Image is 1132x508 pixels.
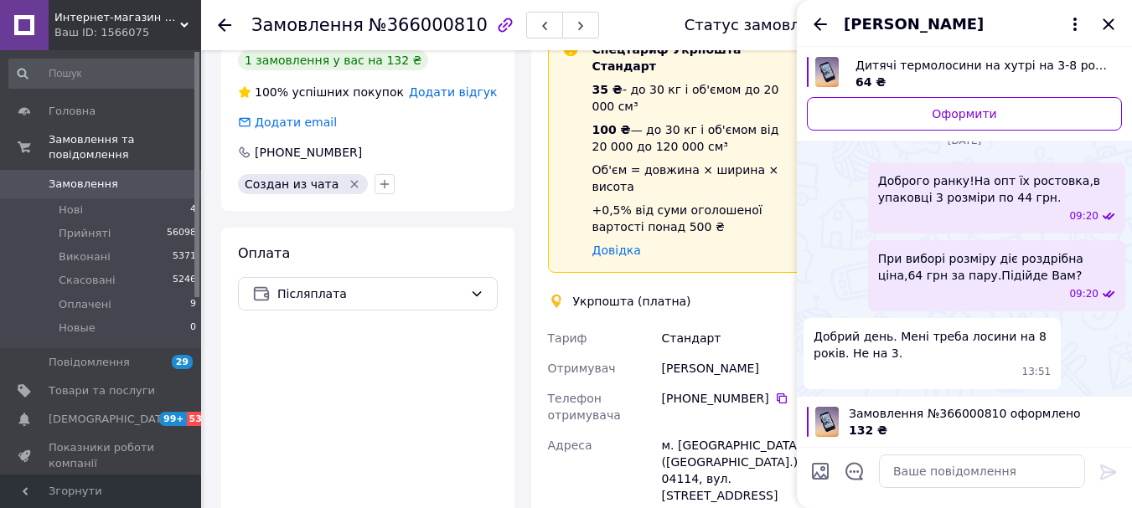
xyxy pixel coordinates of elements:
[878,172,1115,206] span: Доброго ранку!На опт їх ростовка,в упаковці 3 розміри по 44 грн.
[849,423,887,437] span: 132 ₴
[159,412,187,426] span: 99+
[245,177,339,191] span: Создан из чата
[548,392,621,422] span: Телефон отримувача
[218,17,231,33] div: Повернутися назад
[814,328,1051,362] span: Добрий день. Мені треба лосини на 8 років. Не на 3.
[855,75,886,89] span: 64 ₴
[172,355,193,369] span: 29
[8,59,198,89] input: Пошук
[59,203,83,218] span: Нові
[855,57,1109,74] span: Дитячі термолосини на хутрі на 3-8 років. Від 3 шт по 44грн
[54,10,180,25] span: Интернет-магазин "Задарма"
[190,203,196,218] span: 4
[569,293,695,310] div: Укрпошта (платна)
[878,250,1115,284] span: При виборі розміру діє роздрібна ціна,64 грн за пару.Підійде Вам?
[255,85,288,99] span: 100%
[173,273,196,288] span: 5246
[54,25,201,40] div: Ваш ID: 1566075
[844,460,866,482] button: Відкрити шаблони відповідей
[59,273,116,288] span: Скасовані
[236,114,339,131] div: Додати email
[190,321,196,336] span: 0
[807,57,1122,90] a: Переглянути товар
[592,121,793,155] div: — до 30 кг і об'ємом від 20 000 до 120 000 см³
[253,144,364,161] div: [PHONE_NUMBER]
[238,50,428,70] div: 1 замовлення у вас на 132 ₴
[49,383,155,398] span: Товари та послуги
[659,323,810,353] div: Стандарт
[592,81,793,115] div: - до 30 кг і об'ємом до 20 000 см³
[592,123,631,136] span: 100 ₴
[1098,14,1119,34] button: Закрити
[49,132,201,162] span: Замовлення та повідомлення
[173,249,196,264] span: 5371
[409,85,497,99] span: Додати відгук
[348,177,361,191] svg: Видалити мітку
[844,13,984,35] span: [PERSON_NAME]
[810,14,830,34] button: Назад
[49,104,96,119] span: Головна
[548,331,587,345] span: Тариф
[49,355,130,370] span: Повідомлення
[238,84,404,100] div: успішних покупок
[685,17,839,33] div: Статус замовлення
[49,412,173,427] span: [DEMOGRAPHIC_DATA]
[592,162,793,195] div: Об'єм = довжина × ширина × висота
[187,412,206,426] span: 53
[548,439,592,452] span: Адреса
[807,97,1122,131] a: Оформити
[59,226,111,241] span: Прийняті
[369,15,488,35] span: №366000810
[49,440,155,470] span: Показники роботи компанії
[592,43,742,73] span: Спецтариф Укрпошта Стандарт
[238,245,290,261] span: Оплата
[1069,209,1098,223] span: 09:20 10.10.2025
[592,244,641,257] a: Довідка
[59,321,96,336] span: Новые
[548,362,616,375] span: Отримувач
[167,226,196,241] span: 56098
[844,13,1085,35] button: [PERSON_NAME]
[815,57,838,87] img: 6385927392_w400_h400_detskie-termolosiny-na.jpg
[662,390,807,407] div: [PHONE_NUMBER]
[190,297,196,312] span: 9
[59,297,111,312] span: Оплачені
[849,405,1122,422] span: Замовлення №366000810 оформлено
[1022,365,1052,379] span: 13:51 10.10.2025
[253,114,339,131] div: Додати email
[659,353,810,383] div: [PERSON_NAME]
[277,285,463,303] span: Післяплата
[59,249,111,264] span: Виконані
[592,83,623,96] span: 35 ₴
[592,202,793,235] div: +0,5% від суми оголошеної вартості понад 500 ₴
[815,407,838,437] img: 6385927392_w100_h100_detskie-termolosiny-na.jpg
[49,177,118,192] span: Замовлення
[251,15,364,35] span: Замовлення
[1069,287,1098,301] span: 09:20 10.10.2025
